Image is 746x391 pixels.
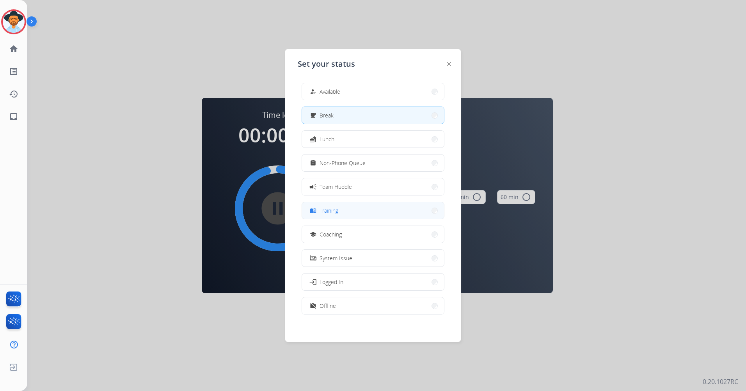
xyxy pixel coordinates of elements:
[9,44,18,53] mat-icon: home
[310,231,316,238] mat-icon: school
[302,131,444,148] button: Lunch
[309,278,317,286] mat-icon: login
[302,297,444,314] button: Offline
[309,183,317,190] mat-icon: campaign
[320,87,340,96] span: Available
[320,230,342,238] span: Coaching
[310,302,316,309] mat-icon: work_off
[320,302,336,310] span: Offline
[302,274,444,290] button: Logged In
[302,155,444,171] button: Non-Phone Queue
[310,207,316,214] mat-icon: menu_book
[302,83,444,100] button: Available
[320,159,366,167] span: Non-Phone Queue
[302,178,444,195] button: Team Huddle
[320,278,343,286] span: Logged In
[447,62,451,66] img: close-button
[9,112,18,121] mat-icon: inbox
[320,206,338,215] span: Training
[302,250,444,267] button: System Issue
[310,112,316,119] mat-icon: free_breakfast
[310,255,316,261] mat-icon: phonelink_off
[310,88,316,95] mat-icon: how_to_reg
[320,111,334,119] span: Break
[320,135,334,143] span: Lunch
[310,136,316,142] mat-icon: fastfood
[703,377,738,386] p: 0.20.1027RC
[302,202,444,219] button: Training
[9,89,18,99] mat-icon: history
[320,254,352,262] span: System Issue
[302,107,444,124] button: Break
[298,59,355,69] span: Set your status
[310,160,316,166] mat-icon: assignment
[302,226,444,243] button: Coaching
[320,183,352,191] span: Team Huddle
[3,11,25,33] img: avatar
[9,67,18,76] mat-icon: list_alt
